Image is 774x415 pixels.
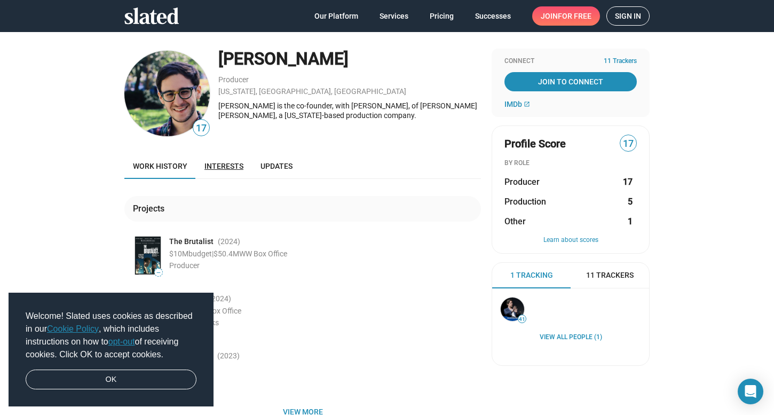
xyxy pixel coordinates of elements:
[26,310,196,361] span: Welcome! Slated uses cookies as described in our , which includes instructions on how to of recei...
[239,249,287,258] span: WW Box Office
[135,237,161,275] img: Poster: The Brutalist
[504,216,526,227] span: Other
[558,6,591,26] span: for free
[504,100,522,108] span: IMDb
[218,101,481,121] div: [PERSON_NAME] is the co-founder, with [PERSON_NAME], of [PERSON_NAME] [PERSON_NAME], a [US_STATE]...
[209,294,231,304] span: (2024 )
[218,75,249,84] a: Producer
[218,237,240,247] span: (2024 )
[26,370,196,390] a: dismiss cookie message
[504,72,637,91] a: Join To Connect
[188,249,212,258] span: budget
[108,337,135,346] a: opt-out
[196,153,252,179] a: Interests
[532,6,600,26] a: Joinfor free
[193,307,241,315] span: WW Box Office
[504,100,530,108] a: IMDb
[504,57,637,66] div: Connect
[133,162,187,170] span: Work history
[218,87,406,96] a: [US_STATE], [GEOGRAPHIC_DATA], [GEOGRAPHIC_DATA]
[124,51,210,136] img: Andrew Morrison
[252,153,301,179] a: Updates
[212,249,214,258] span: |
[371,6,417,26] a: Services
[306,6,367,26] a: Our Platform
[507,72,635,91] span: Join To Connect
[504,137,566,151] span: Profile Score
[204,162,243,170] span: Interests
[628,216,633,227] strong: 1
[540,333,602,342] a: View all People (1)
[214,249,239,258] span: $50.4M
[628,196,633,207] strong: 5
[169,237,214,247] span: The Brutalist
[604,57,637,66] span: 11 Trackers
[586,270,634,280] span: 11 Trackers
[217,351,240,361] span: (2023 )
[421,6,462,26] a: Pricing
[504,196,546,207] span: Production
[501,297,524,321] img: Stephan Paternot
[314,6,358,26] span: Our Platform
[133,203,169,214] div: Projects
[510,270,553,280] span: 1 Tracking
[615,7,641,25] span: Sign in
[518,316,526,323] span: 41
[169,261,200,270] span: Producer
[47,324,99,333] a: Cookie Policy
[504,236,637,245] button: Learn about scores
[475,6,511,26] span: Successes
[504,159,637,168] div: BY ROLE
[430,6,454,26] span: Pricing
[606,6,650,26] a: Sign in
[9,293,214,407] div: cookieconsent
[623,176,633,187] strong: 17
[504,176,540,187] span: Producer
[738,379,763,404] div: Open Intercom Messenger
[155,270,162,276] span: —
[218,48,481,71] div: [PERSON_NAME]
[620,137,636,151] span: 17
[124,153,196,179] a: Work history
[524,101,530,107] mat-icon: open_in_new
[260,162,293,170] span: Updates
[169,249,188,258] span: $10M
[380,6,408,26] span: Services
[193,121,209,136] span: 17
[541,6,591,26] span: Join
[467,6,519,26] a: Successes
